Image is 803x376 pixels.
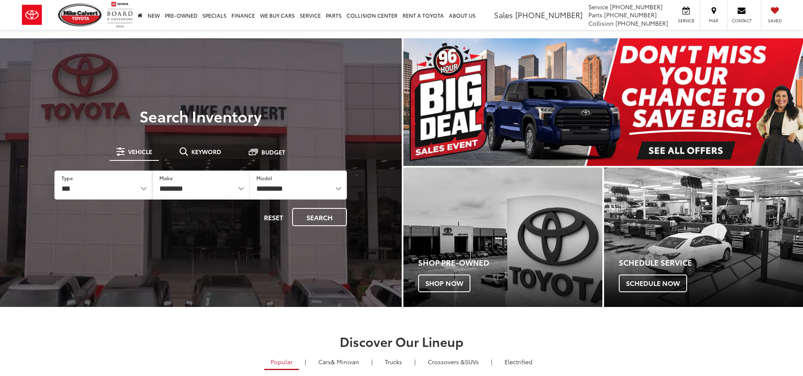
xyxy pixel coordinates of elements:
[312,355,365,369] a: Cars
[422,355,485,369] a: SUVs
[264,355,299,370] a: Popular
[765,18,784,24] span: Saved
[418,275,470,292] span: Shop Now
[257,208,290,226] button: Reset
[379,355,408,369] a: Trucks
[369,357,375,366] li: |
[615,19,668,27] span: [PHONE_NUMBER]
[412,357,418,366] li: |
[489,357,494,366] li: |
[191,149,221,155] span: Keyword
[403,168,602,307] a: Shop Pre-Owned Shop Now
[619,259,803,267] h4: Schedule Service
[588,11,602,19] span: Parts
[588,3,608,11] span: Service
[610,3,663,11] span: [PHONE_NUMBER]
[604,168,803,307] div: Toyota
[588,19,614,27] span: Collision
[732,18,752,24] span: Contact
[403,168,602,307] div: Toyota
[256,174,272,181] label: Model
[128,149,152,155] span: Vehicle
[494,9,513,20] span: Sales
[428,357,465,366] span: Crossovers &
[498,355,539,369] a: Electrified
[62,174,73,181] label: Type
[604,11,657,19] span: [PHONE_NUMBER]
[331,357,359,366] span: & Minivan
[35,107,366,124] h3: Search Inventory
[677,18,696,24] span: Service
[515,9,583,20] span: [PHONE_NUMBER]
[58,3,103,27] img: Mike Calvert Toyota
[159,174,173,181] label: Make
[418,259,602,267] h4: Shop Pre-Owned
[604,168,803,307] a: Schedule Service Schedule Now
[619,275,687,292] span: Schedule Now
[704,18,723,24] span: Map
[303,357,308,366] li: |
[261,149,285,155] span: Budget
[105,334,699,348] h2: Discover Our Lineup
[292,208,347,226] button: Search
